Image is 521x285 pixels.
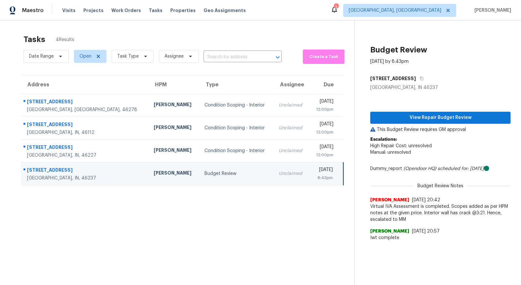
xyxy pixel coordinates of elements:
[370,197,409,203] span: [PERSON_NAME]
[170,7,196,14] span: Properties
[334,4,338,10] div: 1
[279,102,304,108] div: Unclaimed
[149,8,162,13] span: Tasks
[472,7,511,14] span: [PERSON_NAME]
[117,53,139,60] span: Task Type
[314,121,333,129] div: [DATE]
[204,102,268,108] div: Condition Scoping - Interior
[306,53,341,61] span: Create a Task
[403,166,436,171] i: (Opendoor HQ)
[349,7,441,14] span: [GEOGRAPHIC_DATA], [GEOGRAPHIC_DATA]
[27,98,143,107] div: [STREET_ADDRESS]
[83,7,104,14] span: Projects
[164,53,184,60] span: Assignee
[370,47,427,53] h2: Budget Review
[279,170,304,177] div: Unclaimed
[303,50,345,64] button: Create a Task
[274,76,309,94] th: Assignee
[79,53,92,60] span: Open
[370,126,511,133] p: This Budget Review requires GM approval
[111,7,141,14] span: Work Orders
[204,148,268,154] div: Condition Scoping - Interior
[314,98,333,106] div: [DATE]
[370,144,432,148] span: High Repair Cost: unresolved
[414,183,467,189] span: Budget Review Notes
[199,76,274,94] th: Type
[279,148,304,154] div: Unclaimed
[370,228,409,235] span: [PERSON_NAME]
[370,137,397,142] b: Escalations:
[279,125,304,131] div: Unclaimed
[314,166,333,175] div: [DATE]
[27,121,143,129] div: [STREET_ADDRESS]
[148,76,199,94] th: HPM
[370,203,511,223] span: Virtual IVA Assessment is completed. Scopes added as per HPM notes at the given price. Interior w...
[204,52,263,62] input: Search by address
[27,167,143,175] div: [STREET_ADDRESS]
[56,36,74,43] span: 4 Results
[314,144,333,152] div: [DATE]
[370,84,511,91] div: [GEOGRAPHIC_DATA], IN 46237
[27,144,143,152] div: [STREET_ADDRESS]
[314,106,333,113] div: 12:00pm
[21,76,148,94] th: Address
[154,170,194,178] div: [PERSON_NAME]
[416,73,425,84] button: Copy Address
[314,175,333,181] div: 8:43pm
[154,147,194,155] div: [PERSON_NAME]
[62,7,76,14] span: Visits
[27,152,143,159] div: [GEOGRAPHIC_DATA], IN, 46227
[23,36,45,43] h2: Tasks
[370,150,411,155] span: Manual: unresolved
[27,129,143,136] div: [GEOGRAPHIC_DATA], IN, 46112
[29,53,54,60] span: Date Range
[273,53,282,62] button: Open
[314,152,333,158] div: 12:00pm
[412,229,440,234] span: [DATE] 20:57
[314,129,333,135] div: 12:00pm
[27,175,143,181] div: [GEOGRAPHIC_DATA], IN, 46237
[438,166,484,171] i: scheduled for: [DATE]
[204,7,246,14] span: Geo Assignments
[370,235,511,241] span: Iwt complete
[370,165,511,172] div: Dummy_report
[370,75,416,82] h5: [STREET_ADDRESS]
[204,125,268,131] div: Condition Scoping - Interior
[309,76,343,94] th: Due
[22,7,44,14] span: Maestro
[27,107,143,113] div: [GEOGRAPHIC_DATA], [GEOGRAPHIC_DATA], 46278
[154,124,194,132] div: [PERSON_NAME]
[375,114,505,122] span: View Repair Budget Review
[204,170,268,177] div: Budget Review
[412,198,440,202] span: [DATE] 20:42
[370,112,511,124] button: View Repair Budget Review
[370,58,409,65] div: [DATE] by 8:43pm
[154,101,194,109] div: [PERSON_NAME]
